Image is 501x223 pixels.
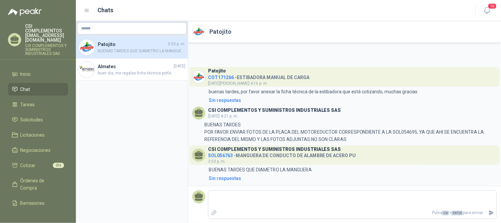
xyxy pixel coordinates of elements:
img: Company Logo [193,71,205,83]
a: Cotizar256 [8,159,68,172]
a: Company LogoAlmatec[DATE]buen dia, me regalas ficha técnica porfa [76,59,188,81]
p: buenas tardes, por favor anexar la ficha técnica de la estibadora que está cotizando, muchas gracias [209,88,418,95]
span: Órdenes de Compra [20,177,62,192]
span: [DATE] [174,63,185,69]
div: Sin respuestas [209,97,241,104]
img: Company Logo [79,39,95,55]
a: Negociaciones [8,144,68,156]
button: 16 [481,5,493,17]
h4: - MANGUERA DE CONDUCTO DE ALAMBRE DE ACERO PU [208,151,356,157]
img: Logo peakr [8,8,42,16]
p: CSI COMPLEMENTOS [EMAIL_ADDRESS][DOMAIN_NAME] [25,24,68,42]
img: Company Logo [193,25,205,38]
h3: Patojito [208,69,226,73]
h1: Chats [98,6,114,15]
span: Inicio [20,70,31,78]
span: Licitaciones [20,131,45,139]
span: Remisiones [20,200,45,207]
span: SOL056763 [208,153,233,158]
a: Inicio [8,68,68,80]
a: Company LogoPatojito3:53 p. m.BUENAS TARDES QUE DIAMETRO LA MANGUERA [76,36,188,59]
label: Adjuntar archivos [208,207,220,219]
span: Cotizar [20,162,36,169]
a: Tareas [8,98,68,111]
a: Remisiones [8,197,68,209]
p: CSI COMPLEMENTOS Y SUMINISTROS INDUSTRIALES SAS [25,44,68,56]
span: 3:53 p. m. [208,159,226,164]
h4: Patojito [98,41,166,48]
a: Sin respuestas [207,175,497,182]
span: Chat [20,86,30,93]
span: 3:53 p. m. [168,41,185,47]
button: Enviar [486,207,497,219]
span: COT171266 [208,75,234,80]
a: Órdenes de Compra [8,174,68,194]
img: Company Logo [79,62,95,77]
a: Chat [8,83,68,96]
span: Tareas [20,101,35,108]
a: Licitaciones [8,129,68,141]
span: buen dia, me regalas ficha técnica porfa [98,70,185,76]
p: BUENAS TARDES POR FAVOR ENVIAR FOTOS DE LA PLACA DEL MOTOREDUCTOR CORRESPONDIENTE A LA SOL054695,... [204,121,497,143]
div: Sin respuestas [209,175,241,182]
span: [DATE] 4:21 p. m. [208,114,238,118]
h3: CSI COMPLEMENTOS Y SUMINISTROS INDUSTRIALES SAS [208,148,341,151]
a: Sin respuestas [207,97,497,104]
span: 16 [488,3,497,9]
h4: - ESTIBADORA MANUAL DE CARGA [208,73,309,79]
span: ENTER [451,211,463,215]
p: Pulsa + para enviar [220,207,486,219]
h2: Patojito [209,27,232,36]
p: BUENAS TARDES QUE DIAMETRO LA MANGUERA [209,166,312,173]
h3: CSI COMPLEMENTOS Y SUMINISTROS INDUSTRIALES SAS [208,109,341,112]
span: [DATE][PERSON_NAME] 4:16 p. m. [208,81,268,86]
span: Ctrl [442,211,449,215]
h4: Almatec [98,63,172,70]
a: Solicitudes [8,113,68,126]
span: Negociaciones [20,147,51,154]
span: 256 [53,163,64,168]
span: Solicitudes [20,116,43,123]
span: BUENAS TARDES QUE DIAMETRO LA MANGUERA [98,48,185,54]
